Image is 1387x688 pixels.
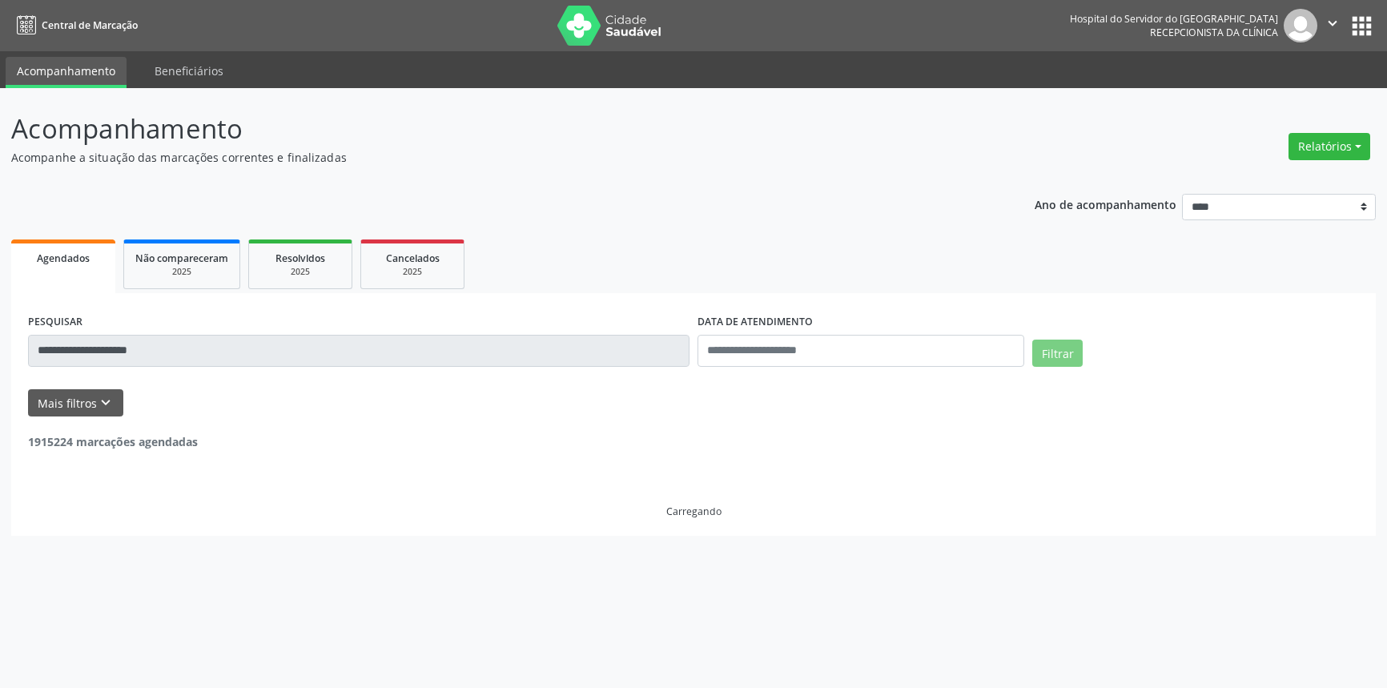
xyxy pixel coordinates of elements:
[37,251,90,265] span: Agendados
[135,266,228,278] div: 2025
[1032,340,1083,367] button: Filtrar
[1070,12,1278,26] div: Hospital do Servidor do [GEOGRAPHIC_DATA]
[1289,133,1370,160] button: Relatórios
[1150,26,1278,39] span: Recepcionista da clínica
[135,251,228,265] span: Não compareceram
[1317,9,1348,42] button: 
[28,389,123,417] button: Mais filtroskeyboard_arrow_down
[275,251,325,265] span: Resolvidos
[28,310,82,335] label: PESQUISAR
[11,109,967,149] p: Acompanhamento
[1348,12,1376,40] button: apps
[1324,14,1341,32] i: 
[372,266,452,278] div: 2025
[143,57,235,85] a: Beneficiários
[666,505,722,518] div: Carregando
[386,251,440,265] span: Cancelados
[1035,194,1176,214] p: Ano de acompanhamento
[42,18,138,32] span: Central de Marcação
[698,310,813,335] label: DATA DE ATENDIMENTO
[260,266,340,278] div: 2025
[1284,9,1317,42] img: img
[11,149,967,166] p: Acompanhe a situação das marcações correntes e finalizadas
[6,57,127,88] a: Acompanhamento
[28,434,198,449] strong: 1915224 marcações agendadas
[11,12,138,38] a: Central de Marcação
[97,394,115,412] i: keyboard_arrow_down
